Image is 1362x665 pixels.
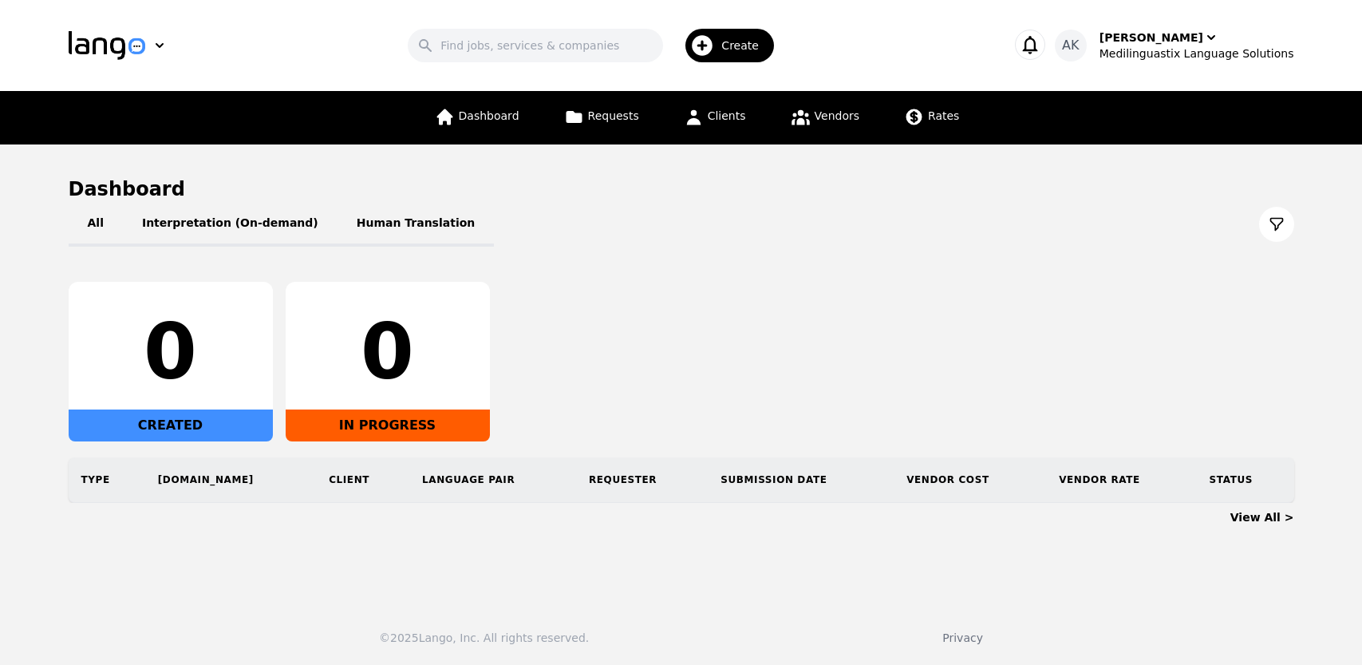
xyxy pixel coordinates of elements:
[81,314,260,390] div: 0
[69,176,1294,202] h1: Dashboard
[721,38,770,53] span: Create
[1197,457,1294,502] th: Status
[674,91,756,144] a: Clients
[145,457,316,502] th: [DOMAIN_NAME]
[555,91,649,144] a: Requests
[69,31,145,60] img: Logo
[425,91,529,144] a: Dashboard
[69,202,123,247] button: All
[942,631,983,644] a: Privacy
[815,109,859,122] span: Vendors
[459,109,519,122] span: Dashboard
[286,410,490,441] div: IN PROGRESS
[338,202,495,247] button: Human Translation
[781,91,869,144] a: Vendors
[409,457,576,502] th: Language Pair
[1046,457,1196,502] th: Vendor Rate
[663,22,784,69] button: Create
[69,457,145,502] th: Type
[894,91,969,144] a: Rates
[1055,30,1294,61] button: AK[PERSON_NAME]Medilinguastix Language Solutions
[588,109,639,122] span: Requests
[1230,511,1294,524] a: View All >
[408,29,663,62] input: Find jobs, services & companies
[316,457,409,502] th: Client
[123,202,338,247] button: Interpretation (On-demand)
[379,630,589,646] div: © 2025 Lango, Inc. All rights reserved.
[708,109,746,122] span: Clients
[69,410,273,441] div: CREATED
[1259,207,1294,242] button: Filter
[298,314,477,390] div: 0
[928,109,959,122] span: Rates
[1099,46,1294,61] div: Medilinguastix Language Solutions
[708,457,894,502] th: Submission Date
[1099,30,1203,46] div: [PERSON_NAME]
[894,457,1046,502] th: Vendor Cost
[1062,36,1079,55] span: AK
[576,457,708,502] th: Requester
